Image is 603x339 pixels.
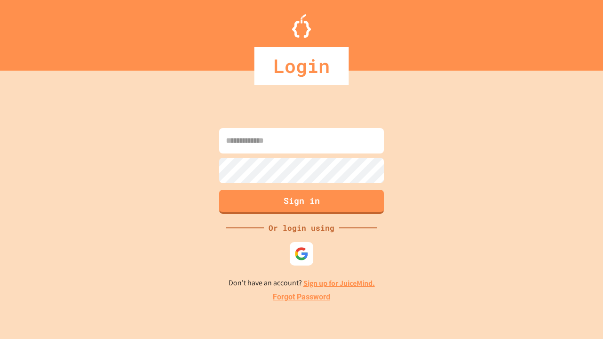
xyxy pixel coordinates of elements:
[228,277,375,289] p: Don't have an account?
[273,291,330,303] a: Forgot Password
[254,47,349,85] div: Login
[303,278,375,288] a: Sign up for JuiceMind.
[294,247,309,261] img: google-icon.svg
[219,190,384,214] button: Sign in
[292,14,311,38] img: Logo.svg
[264,222,339,234] div: Or login using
